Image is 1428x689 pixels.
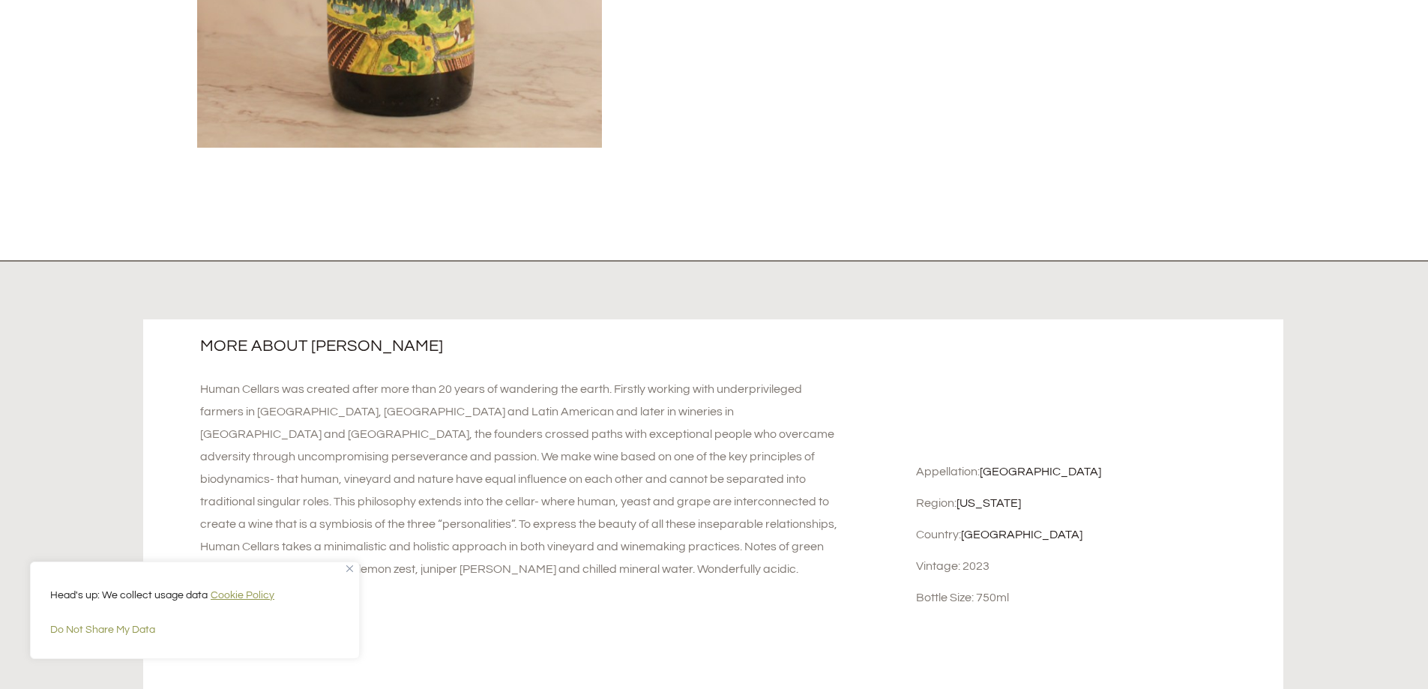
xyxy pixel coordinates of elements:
a: [GEOGRAPHIC_DATA] [980,466,1101,478]
h2: Varietals [200,608,848,625]
p: Head's up: We collect usage data [50,586,340,604]
a: [GEOGRAPHIC_DATA] [961,529,1082,541]
img: Close [346,565,353,572]
div: Region: [916,495,1272,511]
button: Do Not Share My Data [50,616,340,643]
div: Vintage: 2023 [916,558,1272,574]
div: Human Cellars was created after more than 20 years of wandering the earth. Firstly working with u... [200,378,848,580]
a: [US_STATE] [956,497,1021,509]
a: Cookie Policy [210,589,275,601]
div: Appellation: [916,463,1272,480]
h2: More about [PERSON_NAME] [200,337,841,356]
div: Country: [916,526,1272,543]
div: Bottle Size: 750ml [916,589,1272,606]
